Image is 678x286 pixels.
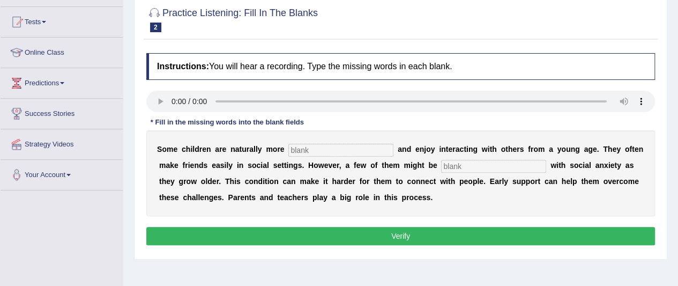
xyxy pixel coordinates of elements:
b: p [473,177,478,186]
b: n [274,177,279,186]
b: t [374,177,376,186]
b: t [239,145,242,153]
b: t [382,161,384,170]
b: n [291,177,296,186]
button: Verify [146,227,655,245]
b: i [446,177,448,186]
b: o [269,177,274,186]
b: i [224,161,226,170]
b: i [234,177,236,186]
b: t [159,193,162,202]
b: a [398,145,402,153]
b: l [226,161,228,170]
b: v [328,161,332,170]
b: y [504,177,508,186]
b: t [422,161,424,170]
b: h [492,145,497,153]
b: u [242,145,247,153]
b: h [450,177,455,186]
b: a [625,161,630,170]
b: m [385,177,391,186]
b: o [623,177,628,186]
b: w [482,145,488,153]
a: Success Stories [1,99,123,126]
b: n [204,193,209,202]
b: s [220,161,225,170]
b: r [616,177,619,186]
b: T [225,177,230,186]
b: n [194,161,199,170]
b: e [356,161,361,170]
b: k [170,161,174,170]
b: o [362,177,367,186]
b: i [188,161,190,170]
b: p [521,177,526,186]
b: o [530,177,535,186]
b: w [318,161,324,170]
b: l [502,177,504,186]
b: m [300,177,306,186]
b: o [501,145,505,153]
b: s [273,161,278,170]
a: Your Account [1,160,123,187]
b: o [314,161,318,170]
span: 2 [150,23,161,32]
b: a [287,177,291,186]
b: l [477,177,479,186]
b: i [608,161,610,170]
b: e [222,145,226,153]
b: i [466,145,468,153]
b: t [581,177,584,186]
b: t [558,161,561,170]
b: e [348,177,353,186]
a: Tests [1,7,123,34]
b: r [237,193,240,202]
b: t [249,193,251,202]
b: y [228,161,233,170]
b: c [182,145,186,153]
b: e [277,161,281,170]
b: h [608,145,613,153]
b: i [190,145,192,153]
b: i [583,161,585,170]
b: e [166,193,170,202]
h4: You will hear a recording. Type the missing words in each blank. [146,53,655,80]
b: l [205,177,207,186]
b: c [256,161,260,170]
b: s [218,193,222,202]
b: c [407,177,411,186]
b: i [260,161,263,170]
b: o [273,145,278,153]
b: s [570,161,574,170]
b: e [240,193,244,202]
b: . [483,177,486,186]
a: Strategy Videos [1,129,123,156]
b: a [235,145,240,153]
input: blank [288,144,393,157]
b: i [556,161,558,170]
b: e [635,177,639,186]
b: y [617,161,621,170]
b: e [479,177,483,186]
b: r [185,161,188,170]
b: . [302,161,304,170]
b: s [248,161,252,170]
b: l [196,193,198,202]
b: c [282,177,287,186]
b: e [425,177,429,186]
b: e [610,161,614,170]
b: e [593,145,597,153]
b: t [505,145,508,153]
b: r [367,177,369,186]
b: s [251,193,256,202]
b: . [222,193,224,202]
b: d [406,145,411,153]
b: u [516,177,521,186]
b: E [490,177,495,186]
b: t [277,193,280,202]
b: n [416,177,421,186]
b: c [545,177,549,186]
b: e [212,177,217,186]
b: d [269,193,273,202]
b: n [288,161,293,170]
